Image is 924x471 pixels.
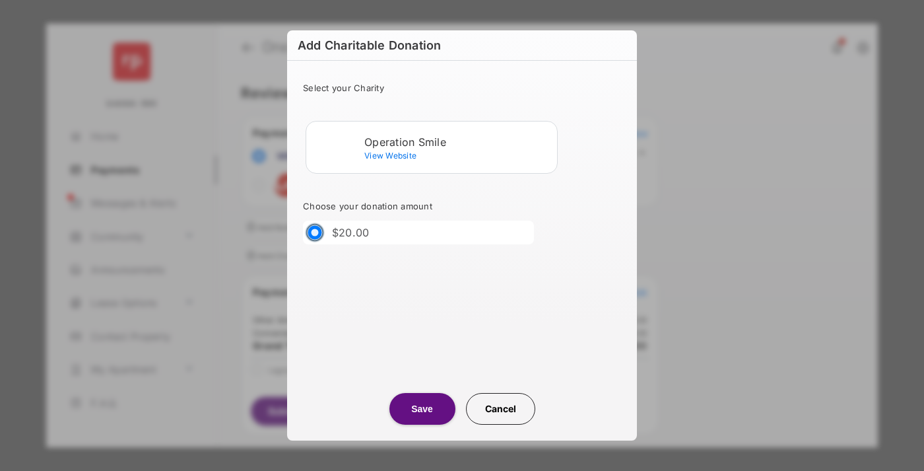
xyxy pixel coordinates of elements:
label: $20.00 [332,226,370,239]
h6: Add Charitable Donation [287,30,637,61]
button: Save [389,393,455,425]
div: Operation Smile [364,136,552,148]
span: Select your Charity [303,83,384,93]
button: Cancel [466,393,535,425]
span: Choose your donation amount [303,201,432,211]
span: View Website [364,151,416,161]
